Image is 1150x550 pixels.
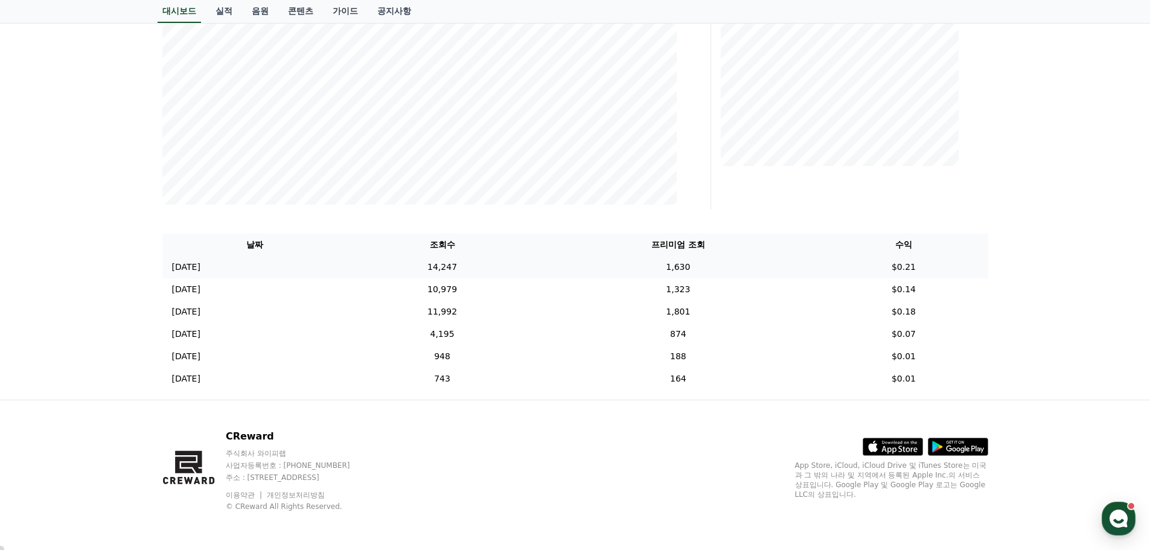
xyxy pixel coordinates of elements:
[819,301,988,323] td: $0.18
[38,401,45,411] span: 홈
[348,323,537,345] td: 4,195
[187,401,201,411] span: 설정
[348,368,537,390] td: 743
[795,461,988,499] p: App Store, iCloud, iCloud Drive 및 iTunes Store는 미국과 그 밖의 나라 및 지역에서 등록된 Apple Inc.의 서비스 상표입니다. Goo...
[819,323,988,345] td: $0.07
[537,301,819,323] td: 1,801
[819,368,988,390] td: $0.01
[172,373,200,385] p: [DATE]
[537,368,819,390] td: 164
[226,461,373,470] p: 사업자등록번호 : [PHONE_NUMBER]
[348,234,537,256] th: 조회수
[172,283,200,296] p: [DATE]
[80,383,156,413] a: 대화
[537,278,819,301] td: 1,323
[162,234,348,256] th: 날짜
[267,491,325,499] a: 개인정보처리방침
[172,350,200,363] p: [DATE]
[226,491,264,499] a: 이용약관
[537,256,819,278] td: 1,630
[348,256,537,278] td: 14,247
[4,383,80,413] a: 홈
[819,278,988,301] td: $0.14
[537,323,819,345] td: 874
[226,429,373,444] p: CReward
[156,383,232,413] a: 설정
[226,449,373,458] p: 주식회사 와이피랩
[537,345,819,368] td: 188
[819,234,988,256] th: 수익
[110,401,125,411] span: 대화
[172,328,200,341] p: [DATE]
[172,305,200,318] p: [DATE]
[819,256,988,278] td: $0.21
[226,473,373,482] p: 주소 : [STREET_ADDRESS]
[172,261,200,273] p: [DATE]
[348,278,537,301] td: 10,979
[226,502,373,511] p: © CReward All Rights Reserved.
[537,234,819,256] th: 프리미엄 조회
[348,345,537,368] td: 948
[819,345,988,368] td: $0.01
[348,301,537,323] td: 11,992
